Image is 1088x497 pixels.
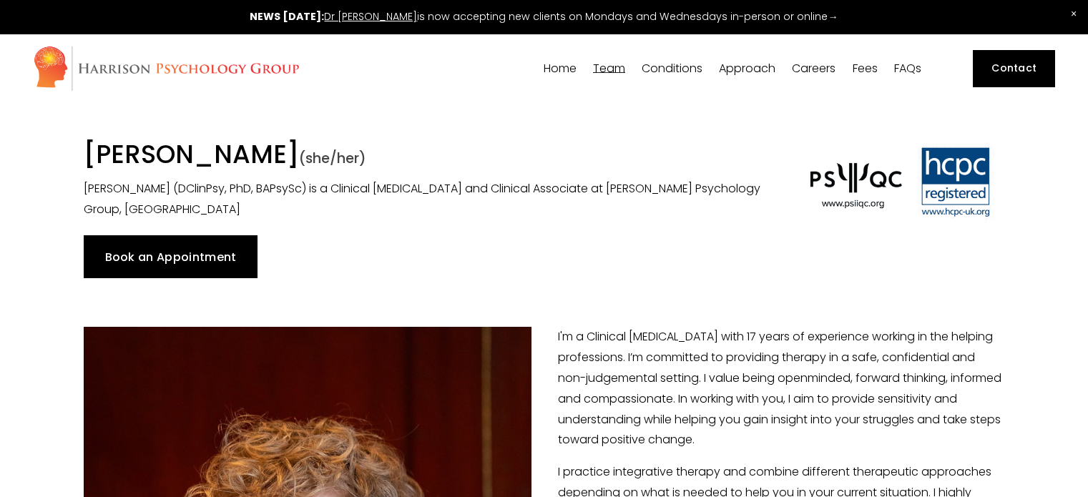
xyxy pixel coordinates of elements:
[973,50,1055,87] a: Contact
[719,63,775,74] span: Approach
[299,149,366,168] span: (she/her)
[642,63,702,74] span: Conditions
[792,61,835,75] a: Careers
[33,45,300,92] img: Harrison Psychology Group
[593,63,625,74] span: Team
[84,235,258,278] a: Book an Appointment
[84,327,1004,451] p: I'm a Clinical [MEDICAL_DATA] with 17 years of experience working in the helping professions. I’m...
[544,61,577,75] a: Home
[642,61,702,75] a: folder dropdown
[84,179,768,220] p: [PERSON_NAME] (DClinPsy, PhD, BAPsySc) is a Clinical [MEDICAL_DATA] and Clinical Associate at [PE...
[324,9,417,24] a: Dr [PERSON_NAME]
[593,61,625,75] a: folder dropdown
[853,61,878,75] a: Fees
[719,61,775,75] a: folder dropdown
[84,139,768,174] h1: [PERSON_NAME]
[894,61,921,75] a: FAQs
